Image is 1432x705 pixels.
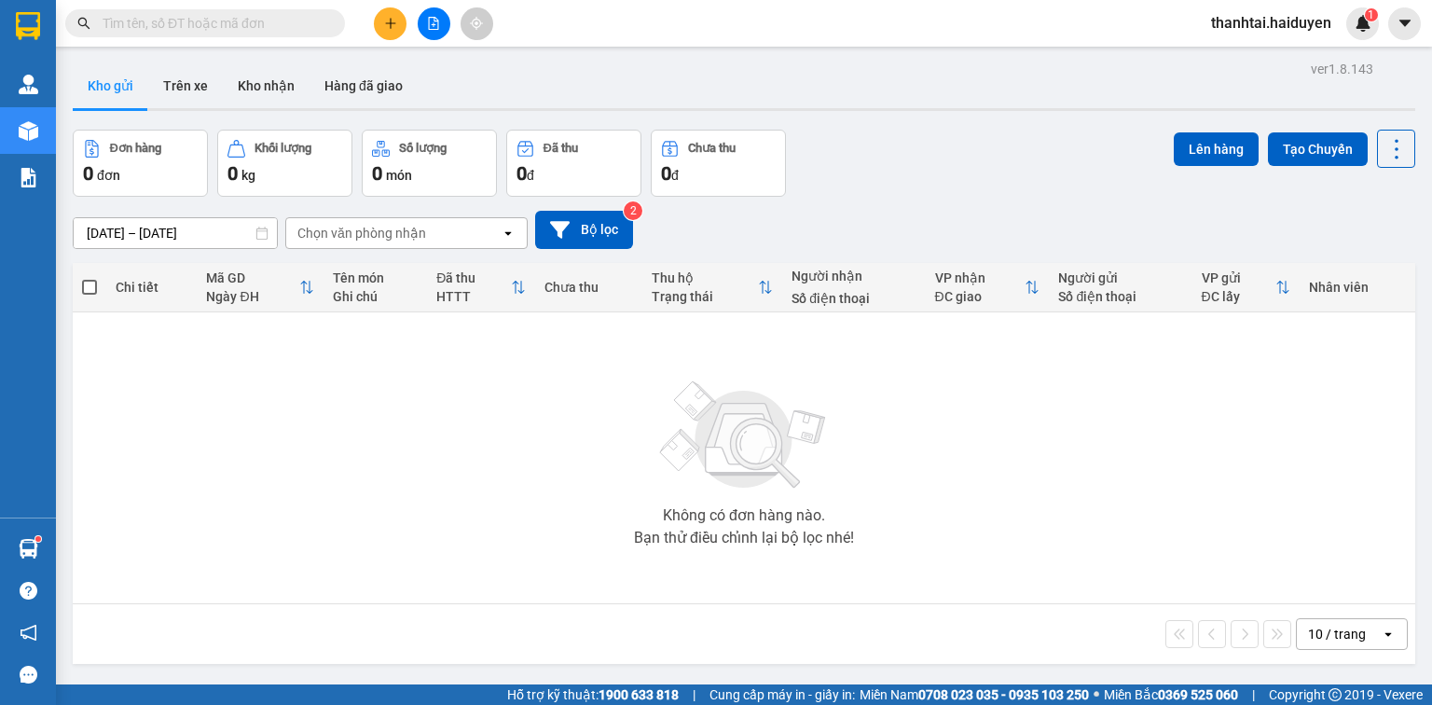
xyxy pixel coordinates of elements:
button: Số lượng0món [362,130,497,197]
button: Tạo Chuyến [1268,132,1368,166]
img: svg+xml;base64,PHN2ZyBjbGFzcz0ibGlzdC1wbHVnX19zdmciIHhtbG5zPSJodHRwOi8vd3d3LnczLm9yZy8yMDAwL3N2Zy... [651,370,837,501]
button: Kho nhận [223,63,310,108]
button: aim [461,7,493,40]
span: 0 [516,162,527,185]
div: HTTT [436,289,510,304]
span: 0 [372,162,382,185]
sup: 2 [624,201,642,220]
div: Đơn hàng [110,142,161,155]
div: Số điện thoại [1058,289,1182,304]
div: Chưa thu [544,280,633,295]
th: Toggle SortBy [926,263,1050,312]
span: file-add [427,17,440,30]
span: đ [671,168,679,183]
span: đơn [97,168,120,183]
span: caret-down [1397,15,1413,32]
div: VP nhận [935,270,1026,285]
span: 0 [661,162,671,185]
span: ⚪️ [1094,691,1099,698]
div: Đã thu [544,142,578,155]
span: | [693,684,695,705]
div: Người nhận [792,269,916,283]
button: Kho gửi [73,63,148,108]
div: Chọn văn phòng nhận [297,224,426,242]
div: Ghi chú [333,289,418,304]
div: Nhân viên [1309,280,1406,295]
div: 10 / trang [1308,625,1366,643]
span: aim [470,17,483,30]
button: Lên hàng [1174,132,1259,166]
div: Trạng thái [652,289,759,304]
strong: 0708 023 035 - 0935 103 250 [918,687,1089,702]
sup: 1 [35,536,41,542]
span: Miền Nam [860,684,1089,705]
img: logo-vxr [16,12,40,40]
span: copyright [1329,688,1342,701]
th: Toggle SortBy [427,263,534,312]
div: Số điện thoại [792,291,916,306]
button: Khối lượng0kg [217,130,352,197]
img: warehouse-icon [19,121,38,141]
input: Select a date range. [74,218,277,248]
svg: open [1381,627,1396,642]
img: warehouse-icon [19,539,38,559]
span: message [20,666,37,684]
button: caret-down [1388,7,1421,40]
img: icon-new-feature [1355,15,1371,32]
strong: 1900 633 818 [599,687,679,702]
span: 0 [227,162,238,185]
div: Không có đơn hàng nào. [663,508,825,523]
button: Đã thu0đ [506,130,641,197]
div: Thu hộ [652,270,759,285]
button: Hàng đã giao [310,63,418,108]
div: ver 1.8.143 [1311,59,1373,79]
span: question-circle [20,582,37,600]
span: 0 [83,162,93,185]
span: thanhtai.haiduyen [1196,11,1346,35]
span: đ [527,168,534,183]
span: notification [20,624,37,642]
svg: open [501,226,516,241]
div: Ngày ĐH [206,289,299,304]
button: Trên xe [148,63,223,108]
span: Hỗ trợ kỹ thuật: [507,684,679,705]
div: Chưa thu [688,142,736,155]
button: file-add [418,7,450,40]
input: Tìm tên, số ĐT hoặc mã đơn [103,13,323,34]
span: search [77,17,90,30]
button: Chưa thu0đ [651,130,786,197]
span: Cung cấp máy in - giấy in: [709,684,855,705]
img: warehouse-icon [19,75,38,94]
div: Mã GD [206,270,299,285]
span: kg [241,168,255,183]
div: Số lượng [399,142,447,155]
div: Bạn thử điều chỉnh lại bộ lọc nhé! [634,531,854,546]
div: Khối lượng [255,142,311,155]
div: ĐC giao [935,289,1026,304]
button: Đơn hàng0đơn [73,130,208,197]
span: | [1252,684,1255,705]
div: Chi tiết [116,280,187,295]
th: Toggle SortBy [642,263,783,312]
sup: 1 [1365,8,1378,21]
span: Miền Bắc [1104,684,1238,705]
img: solution-icon [19,168,38,187]
span: plus [384,17,397,30]
strong: 0369 525 060 [1158,687,1238,702]
button: Bộ lọc [535,211,633,249]
th: Toggle SortBy [1192,263,1300,312]
span: món [386,168,412,183]
th: Toggle SortBy [197,263,324,312]
div: Đã thu [436,270,510,285]
div: Người gửi [1058,270,1182,285]
div: Tên món [333,270,418,285]
button: plus [374,7,406,40]
span: 1 [1368,8,1374,21]
div: ĐC lấy [1202,289,1275,304]
div: VP gửi [1202,270,1275,285]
